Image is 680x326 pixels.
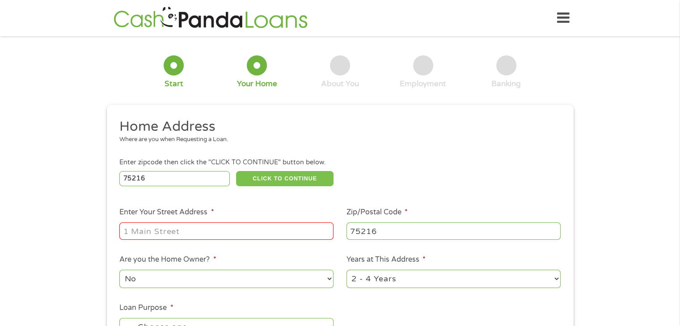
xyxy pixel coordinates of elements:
label: Enter Your Street Address [119,208,214,217]
div: Enter zipcode then click the "CLICK TO CONTINUE" button below. [119,158,560,167]
label: Zip/Postal Code [346,208,408,217]
label: Years at This Address [346,255,426,264]
div: Employment [400,79,446,89]
input: 1 Main Street [119,222,334,239]
input: Enter Zipcode (e.g 01510) [119,171,230,186]
img: GetLoanNow Logo [111,5,310,31]
label: Loan Purpose [119,303,173,313]
div: Start [165,79,183,89]
div: Where are you when Requesting a Loan. [119,135,554,144]
label: Are you the Home Owner? [119,255,216,264]
div: Your Home [237,79,277,89]
h2: Home Address [119,118,554,136]
div: Banking [491,79,521,89]
button: CLICK TO CONTINUE [236,171,334,186]
div: About You [321,79,359,89]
